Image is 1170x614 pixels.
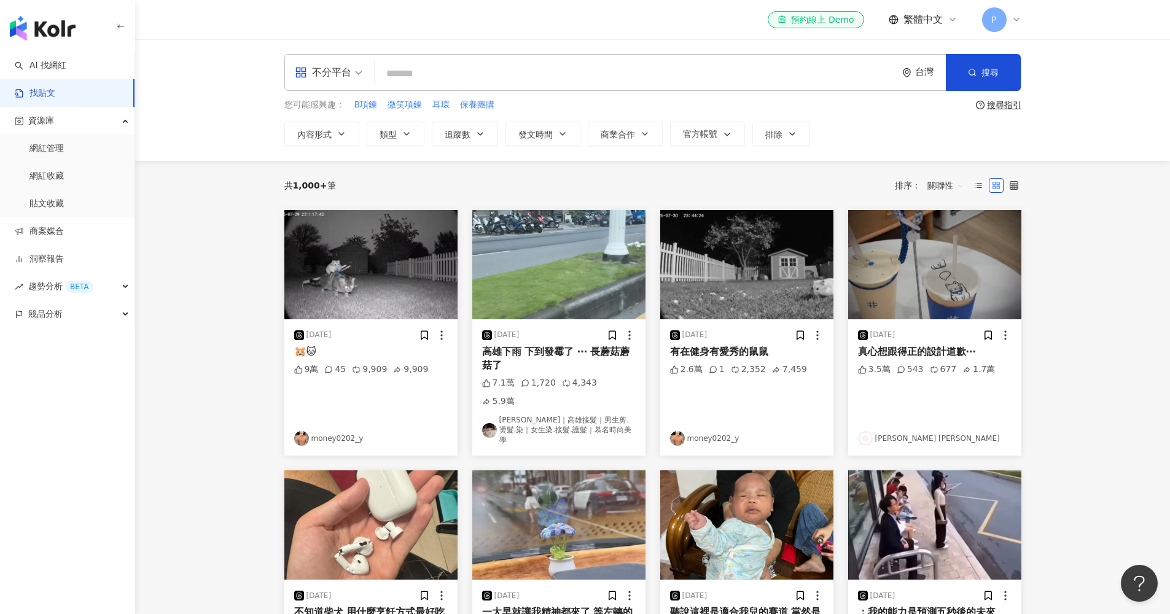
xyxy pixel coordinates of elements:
span: B項鍊 [354,99,378,111]
a: 找貼文 [15,87,55,99]
div: 677 [930,363,957,376]
iframe: Help Scout Beacon - Open [1121,565,1158,602]
span: 官方帳號 [683,129,717,139]
div: 2.6萬 [670,363,703,376]
div: [DATE] [494,330,520,340]
img: logo [10,16,76,41]
div: 真心想跟得正的設計道歉⋯ [858,345,1012,359]
div: 7.1萬 [482,377,515,389]
div: 台灣 [915,67,946,77]
div: 9,909 [352,363,387,376]
div: 預約線上 Demo [778,14,854,26]
button: 類型 [367,122,424,146]
span: question-circle [976,101,985,109]
span: 追蹤數 [445,130,470,139]
img: KOL Avatar [670,431,685,446]
div: 1 [709,363,725,376]
div: 共 筆 [284,181,336,190]
div: [DATE] [682,330,708,340]
div: 4,343 [562,377,597,389]
span: P [991,13,996,26]
span: 趨勢分析 [28,273,93,300]
img: post-image [848,470,1021,580]
div: 543 [897,363,924,376]
span: 保養團購 [460,99,494,111]
div: 1,720 [521,377,556,389]
div: [DATE] [494,591,520,601]
div: [DATE] [870,591,895,601]
span: appstore [295,66,307,79]
img: post-image [848,210,1021,319]
a: 商案媒合 [15,225,64,238]
span: rise [15,282,23,291]
a: 網紅管理 [29,142,64,155]
span: 繁體中文 [903,13,943,26]
span: 耳環 [432,99,450,111]
div: post-image [284,470,458,580]
img: post-image [472,470,645,580]
span: 關聯性 [927,176,964,195]
div: [DATE] [682,591,708,601]
div: BETA [65,281,93,293]
button: 排除 [752,122,810,146]
button: 官方帳號 [670,122,745,146]
span: 您可能感興趣： [284,99,345,111]
div: 9萬 [294,363,319,376]
img: KOL Avatar [858,431,873,446]
div: 有在健身有愛秀的鼠鼠 [670,345,824,359]
div: [DATE] [306,330,332,340]
a: 網紅收藏 [29,170,64,182]
a: 貼文收藏 [29,198,64,210]
span: 類型 [380,130,397,139]
a: KOL Avatar[PERSON_NAME] [PERSON_NAME] [858,431,1012,446]
img: post-image [472,210,645,319]
button: 搜尋 [946,54,1021,91]
span: 資源庫 [28,107,54,134]
a: 預約線上 Demo [768,11,864,28]
div: 1.7萬 [962,363,995,376]
div: [DATE] [870,330,895,340]
span: 排除 [765,130,782,139]
div: 搜尋指引 [987,100,1021,110]
button: 發文時間 [505,122,580,146]
div: 45 [324,363,346,376]
a: KOL Avatarmoney0202_y [294,431,448,446]
button: 耳環 [432,98,450,112]
img: post-image [284,210,458,319]
span: 商業合作 [601,130,635,139]
div: 高雄下雨 下到發霉了 ⋯ 長蘑菇蘑菇了 [482,345,636,373]
span: 微笑項鍊 [388,99,422,111]
button: 內容形式 [284,122,359,146]
a: 洞察報告 [15,253,64,265]
img: KOL Avatar [294,431,309,446]
img: KOL Avatar [482,423,497,438]
span: 內容形式 [297,130,332,139]
img: post-image [660,210,833,319]
div: 9,909 [393,363,428,376]
div: [DATE] [306,591,332,601]
a: KOL Avatar[PERSON_NAME]｜高雄接髮｜男生剪.燙髮.染｜女生染.接髮.護髮｜慕名時尚美學 [482,415,636,446]
a: KOL Avatarmoney0202_y [670,431,824,446]
span: 搜尋 [981,68,999,77]
div: 5.9萬 [482,395,515,408]
span: environment [902,68,911,77]
button: 保養團購 [459,98,495,112]
div: 排序： [895,176,971,195]
div: 🐹🐱 [294,345,448,359]
span: 競品分析 [28,300,63,328]
button: 追蹤數 [432,122,498,146]
img: post-image [660,470,833,580]
span: 發文時間 [518,130,553,139]
div: 7,459 [772,363,807,376]
button: B項鍊 [354,98,378,112]
button: 微笑項鍊 [387,98,423,112]
button: 商業合作 [588,122,663,146]
div: 2,352 [731,363,766,376]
